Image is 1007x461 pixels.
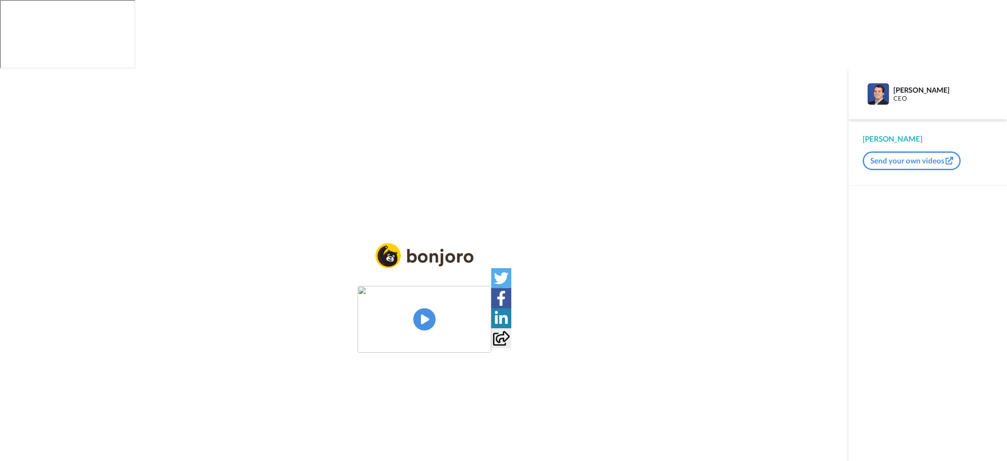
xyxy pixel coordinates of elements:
img: c3c8dd2f-5c32-4862-861b-0c3f94cd6ee7.jpg [358,286,491,353]
img: logo_full.png [375,243,473,269]
div: [PERSON_NAME] [863,134,993,144]
img: Profile Image [868,83,889,105]
div: [PERSON_NAME] [893,86,992,94]
button: Send your own videos [863,151,961,170]
div: CEO [893,95,992,102]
